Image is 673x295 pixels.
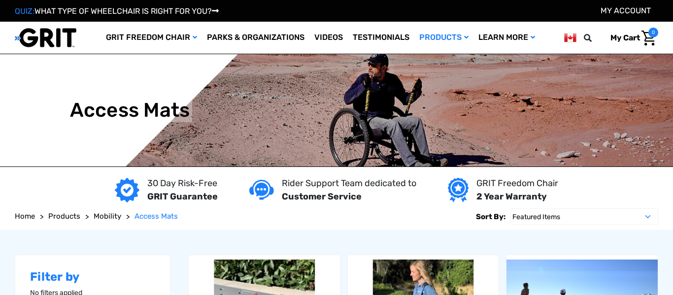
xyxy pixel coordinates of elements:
[603,28,658,48] a: Cart with 0 items
[641,31,656,46] img: Cart
[147,191,218,202] strong: GRIT Guarantee
[48,212,80,221] span: Products
[101,22,202,54] a: GRIT Freedom Chair
[115,178,139,202] img: GRIT Guarantee
[15,212,35,221] span: Home
[135,212,178,221] span: Access Mats
[147,177,218,190] p: 30 Day Risk-Free
[15,211,35,222] a: Home
[476,177,558,190] p: GRIT Freedom Chair
[15,28,76,48] img: GRIT All-Terrain Wheelchair and Mobility Equipment
[473,22,540,54] a: Learn More
[601,6,651,15] a: Account
[70,98,190,122] h1: Access Mats
[564,32,576,44] img: ca.png
[94,211,121,222] a: Mobility
[588,28,603,48] input: Search
[476,191,547,202] strong: 2 Year Warranty
[94,212,121,221] span: Mobility
[202,22,309,54] a: Parks & Organizations
[309,22,348,54] a: Videos
[15,6,219,16] a: QUIZ:WHAT TYPE OF WHEELCHAIR IS RIGHT FOR YOU?
[476,208,505,225] label: Sort By:
[610,33,640,42] span: My Cart
[282,191,362,202] strong: Customer Service
[448,178,468,202] img: Year warranty
[48,211,80,222] a: Products
[15,6,34,16] span: QUIZ:
[135,211,178,222] a: Access Mats
[30,270,155,284] h2: Filter by
[249,180,274,200] img: Customer service
[348,22,414,54] a: Testimonials
[414,22,473,54] a: Products
[282,177,416,190] p: Rider Support Team dedicated to
[648,28,658,37] span: 0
